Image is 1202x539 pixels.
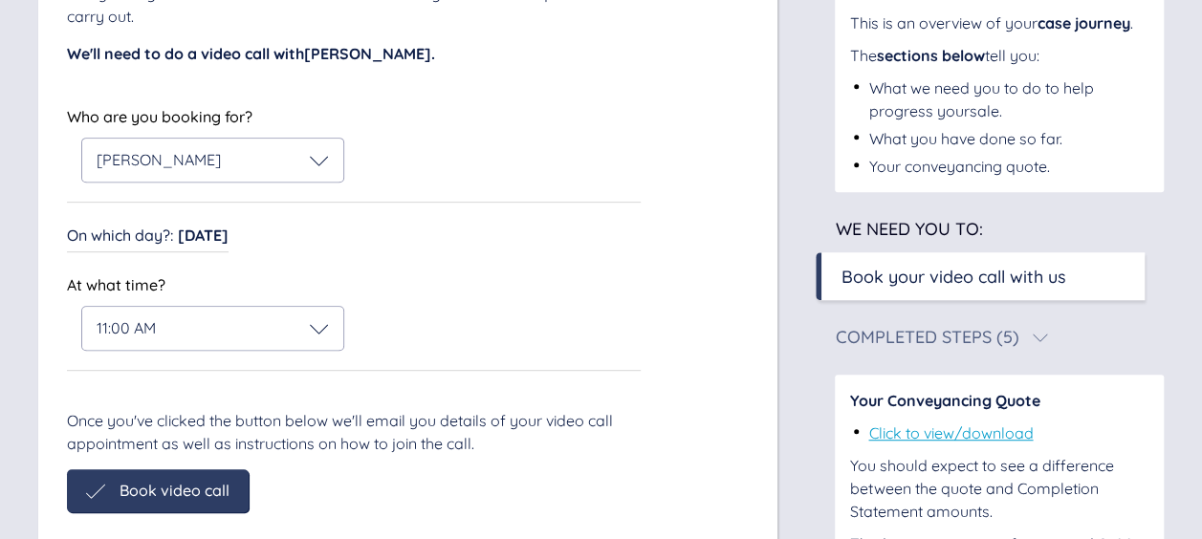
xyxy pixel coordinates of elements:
a: Click to view/download [868,423,1033,442]
div: What you have done so far. [868,127,1061,150]
div: What we need you to do to help progress your sale . [868,76,1149,122]
span: [PERSON_NAME] [97,150,221,169]
div: The tell you: [849,44,1149,67]
span: Book video call [120,482,229,499]
div: You should expect to see a difference between the quote and Completion Statement amounts. [849,454,1149,523]
span: We'll need to do a video call with [PERSON_NAME] . [67,44,435,63]
span: sections below [876,46,984,65]
div: Completed Steps (5) [835,329,1018,346]
span: Your Conveyancing Quote [849,391,1039,410]
span: 11:00 AM [97,318,156,337]
span: We need you to: [835,218,982,240]
span: [DATE] [178,226,229,245]
span: Who are you booking for? [67,107,252,126]
div: Your conveyancing quote. [868,155,1049,178]
div: Once you've clicked the button below we'll email you details of your video call appointment as we... [67,409,641,455]
span: At what time? [67,275,165,294]
div: Book your video call with us [841,264,1065,290]
span: On which day? : [67,226,173,245]
div: This is an overview of your . [849,11,1149,34]
span: case journey [1037,13,1129,32]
